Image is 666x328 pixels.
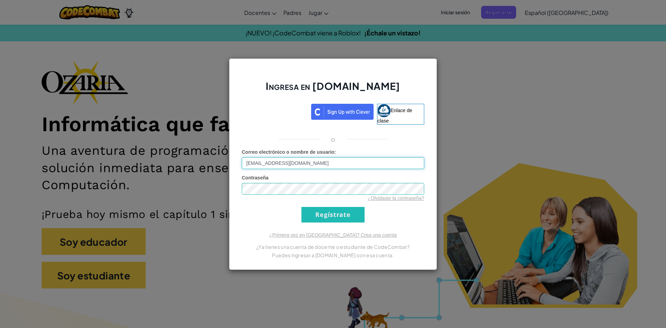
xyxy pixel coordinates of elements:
font: Contraseña [242,175,268,180]
a: ¿Primera vez en [GEOGRAPHIC_DATA]? Crea una cuenta [269,232,397,238]
font: o [331,135,335,143]
img: clever_sso_button@2x.png [311,104,374,120]
font: : [334,149,336,155]
font: Puedes ingresar a [DOMAIN_NAME] con esa cuenta. [272,252,394,258]
font: Ingresa en [DOMAIN_NAME] [266,80,400,92]
font: Correo electrónico o nombre de usuario [242,149,334,155]
a: ¿Olvidaste la contraseña? [368,195,424,201]
img: classlink-logo-small.png [377,104,391,117]
font: Enlace de clase [377,107,412,123]
input: Regístrate [301,207,365,222]
font: ¿Ya tienes una cuenta de docente o estudiante de CodeCombat? [256,244,410,250]
iframe: Botón de acceso con Google [238,103,311,118]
